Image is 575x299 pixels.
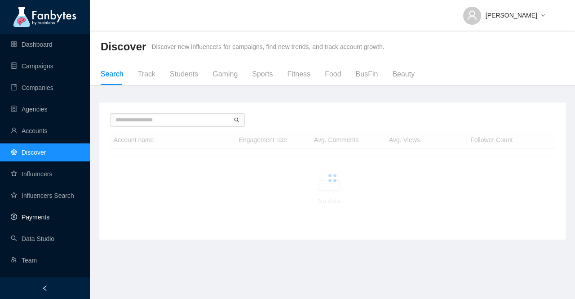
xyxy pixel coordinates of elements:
[456,4,553,19] button: [PERSON_NAME]down
[234,117,239,123] span: search
[11,235,54,242] a: searchData Studio
[11,149,46,156] a: radar-chartDiscover
[151,42,384,52] span: Discover new influencers for campaigns, find new trends, and track account growth.
[392,68,415,80] div: Beauty
[11,257,37,264] a: usergroup-addTeam
[11,41,53,48] a: appstoreDashboard
[467,10,478,21] span: user
[11,127,48,134] a: userAccounts
[11,192,74,199] a: starInfluencers Search
[170,68,198,80] div: Students
[11,62,53,70] a: databaseCampaigns
[101,40,146,54] span: Discover
[11,214,49,221] a: pay-circlePayments
[11,106,48,113] a: containerAgencies
[325,68,341,80] div: Food
[252,68,273,80] div: Sports
[11,84,53,91] a: bookCompanies
[356,68,378,80] div: BusFin
[138,68,155,80] div: Track
[11,170,52,178] a: starInfluencers
[486,10,537,20] span: [PERSON_NAME]
[101,68,124,80] div: Search
[42,285,48,291] span: left
[287,68,311,80] div: Fitness
[541,13,545,18] span: down
[212,68,238,80] div: Gaming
